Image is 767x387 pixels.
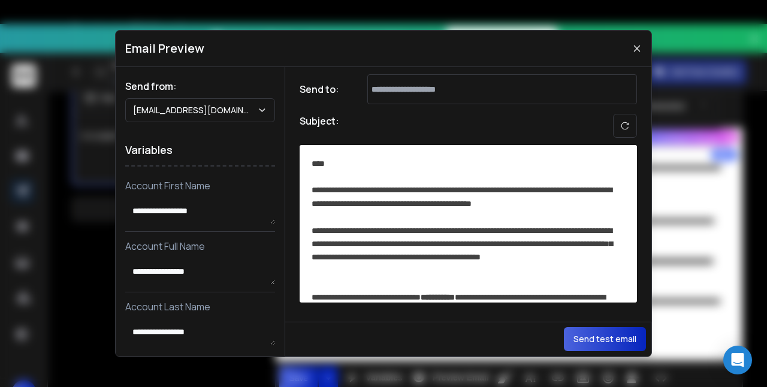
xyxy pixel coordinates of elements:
button: Send test email [564,327,646,351]
p: Account First Name [125,179,275,193]
div: Open Intercom Messenger [723,346,752,374]
h1: Variables [125,134,275,167]
p: [EMAIL_ADDRESS][DOMAIN_NAME] [133,104,257,116]
h1: Send from: [125,79,275,93]
p: Account Last Name [125,300,275,314]
h1: Send to: [300,82,348,96]
h1: Subject: [300,114,339,138]
h1: Email Preview [125,40,204,57]
p: Account Full Name [125,239,275,253]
